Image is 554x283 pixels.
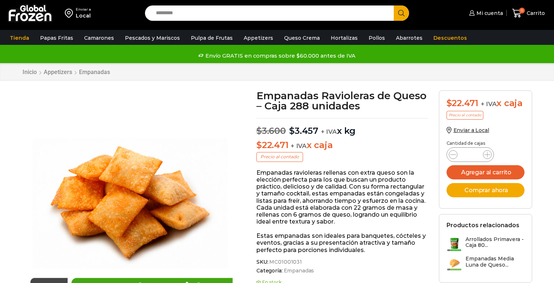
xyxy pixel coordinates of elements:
[447,98,524,109] div: x caja
[65,7,76,19] img: address-field-icon.svg
[256,140,428,151] p: x caja
[22,69,37,75] a: Inicio
[365,31,389,45] a: Pollos
[187,31,236,45] a: Pulpa de Frutas
[525,9,545,17] span: Carrito
[280,31,323,45] a: Queso Crema
[327,31,361,45] a: Hortalizas
[447,98,452,108] span: $
[447,256,524,271] a: Empanadas Media Luna de Queso...
[256,140,262,150] span: $
[447,183,524,197] button: Comprar ahora
[256,125,262,136] span: $
[256,169,428,225] p: Empanadas ravioleras rellenas con extra queso son la elección perfecta para los que buscan un pro...
[43,69,72,75] a: Appetizers
[453,127,489,133] span: Enviar a Local
[79,69,110,75] a: Empanadas
[256,90,428,111] h1: Empanadas Ravioleras de Queso – Caja 288 unidades
[392,31,426,45] a: Abarrotes
[256,232,428,253] p: Estas empanadas son ideales para banquetes, cócteles y eventos, gracias a su presentación atracti...
[465,256,524,268] h3: Empanadas Media Luna de Queso...
[291,142,307,150] span: + IVA
[256,259,428,265] span: SKU:
[447,127,489,133] a: Enviar a Local
[256,140,288,150] bdi: 22.471
[465,236,524,249] h3: Arrollados Primavera - Caja 80...
[447,236,524,252] a: Arrollados Primavera - Caja 80...
[6,31,33,45] a: Tienda
[268,259,302,265] span: MC01001031
[447,222,519,229] h2: Productos relacionados
[289,125,318,136] bdi: 3.457
[321,128,337,135] span: + IVA
[256,152,303,162] p: Precio al contado
[121,31,184,45] a: Pescados y Mariscos
[519,8,525,13] span: 0
[447,165,524,179] button: Agregar al carrito
[80,31,118,45] a: Camarones
[76,7,91,12] div: Enviar a
[430,31,471,45] a: Descuentos
[463,150,477,160] input: Product quantity
[283,268,314,274] a: Empanadas
[475,9,503,17] span: Mi cuenta
[394,5,409,21] button: Search button
[447,98,478,108] bdi: 22.471
[76,12,91,19] div: Local
[481,100,497,108] span: + IVA
[289,125,295,136] span: $
[36,31,77,45] a: Papas Fritas
[240,31,277,45] a: Appetizers
[510,5,547,22] a: 0 Carrito
[256,268,428,274] span: Categoría:
[256,118,428,136] p: x kg
[22,69,110,75] nav: Breadcrumb
[467,6,503,20] a: Mi cuenta
[447,111,483,120] p: Precio al contado
[256,125,286,136] bdi: 3.600
[447,141,524,146] p: Cantidad de cajas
